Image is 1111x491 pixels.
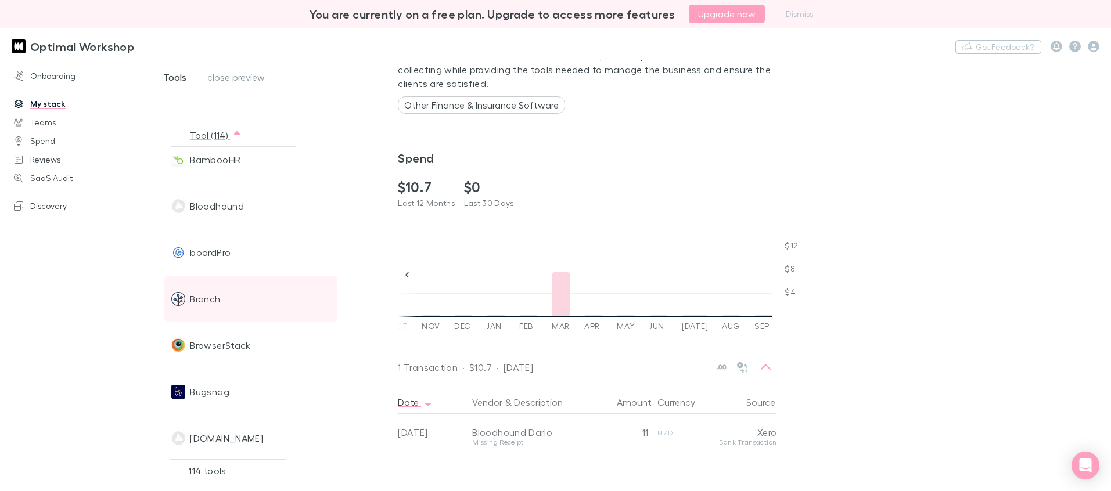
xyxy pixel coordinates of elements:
span: Sep [754,322,773,331]
button: Tool (114) [190,124,242,147]
span: BrowserStack [190,322,250,369]
h3: You are currently on a free plan. Upgrade to access more features [310,7,675,21]
div: 11 [588,414,648,439]
button: Description [514,391,563,414]
span: $8 [785,264,798,273]
h2: $10.7 [398,179,455,196]
img: BrowserStack's Logo [171,338,185,352]
div: & [472,391,578,414]
p: 1 Transaction [398,360,458,374]
a: My stack [2,95,148,113]
div: · [497,360,499,374]
button: Got Feedback? [955,40,1041,54]
div: Missing Receipt [472,439,578,446]
span: Feb [519,322,538,331]
p: [DATE] [504,360,533,374]
button: Dismiss [779,7,820,21]
a: Discovery [2,197,148,215]
img: Bugsnag's Logo [171,385,185,399]
span: Apr [584,322,603,331]
img: BambooHR's Logo [171,153,185,167]
div: Bloodhound Darlo [472,427,578,438]
span: boardPro [190,229,231,276]
span: Mar [552,322,570,331]
span: Jan [487,322,505,331]
a: Onboarding [2,67,148,85]
img: Bloodhound's Logo [171,199,185,213]
span: [DOMAIN_NAME] [190,415,263,461]
a: Optimal Workshop [5,33,141,60]
div: · [462,360,465,374]
button: Upgrade now [689,5,765,23]
h2: $0 [464,179,514,196]
span: Jun [649,322,668,331]
div: NZD [657,414,692,439]
h3: Spend [398,151,772,165]
button: Show source currency [734,359,750,376]
span: Nov [422,322,440,331]
div: Xero [701,414,776,439]
div: 1 Transaction·$10.7·[DATE]Show decimalsShow source currency [389,349,781,386]
span: Tools [163,71,186,86]
div: Other Finance & Insurance Software [398,96,565,114]
button: Show decimals [713,359,729,376]
a: SaaS Audit [2,169,148,187]
div: 114 tools [170,459,286,482]
img: Optimal Workshop's Logo [12,39,26,53]
img: Branch's Logo [171,292,185,306]
span: Last 30 Days [464,198,514,208]
span: [DATE] [682,322,708,331]
span: Aug [722,322,740,331]
a: Reviews [2,150,148,169]
button: Date [398,391,433,414]
button: Amount [617,391,666,414]
a: Teams [2,113,148,132]
div: Open Intercom Messenger [1072,452,1099,479]
span: Branch [190,276,220,322]
button: Vendor [472,391,502,414]
div: [DATE] [398,414,468,451]
span: $4 [785,287,798,297]
span: May [617,322,635,331]
p: $10.7 [469,360,492,374]
button: Source [746,391,789,414]
div: Bank Transaction [701,439,776,451]
img: boardPro's Logo [171,245,185,259]
h3: Optimal Workshop [30,39,134,53]
span: Last 12 Months [398,198,455,208]
span: Dec [454,322,473,331]
a: Spend [2,132,148,150]
span: $12 [785,241,798,250]
img: Cal.com's Logo [171,431,185,445]
span: Bloodhound [190,183,244,229]
span: close preview [207,71,265,86]
span: BambooHR [190,136,240,183]
span: Bugsnag [190,369,229,415]
p: Bloodhound is a debt collection software helps to keep collectors focused on collecting while pro... [398,49,772,89]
